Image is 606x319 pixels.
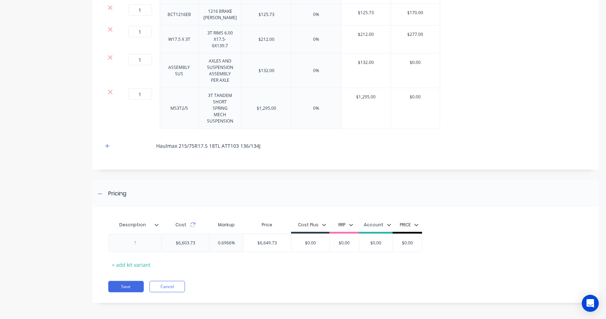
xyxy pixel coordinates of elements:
div: $6,603.730.6966%$6,649.73$0.00$0.00$0.00$0.00 [108,234,422,252]
div: $125.73 [341,4,391,22]
div: 0.6966% [209,234,244,252]
div: AXLES AND SUSPENSION ASSEMBLY PER AXLE [201,56,239,85]
div: ASSEMBLY SUS [162,63,197,79]
button: RRP [335,220,357,230]
button: Account [360,220,395,230]
div: $6,649.73 [244,234,291,252]
div: 0% [313,11,319,18]
div: Cost Plus [298,222,318,228]
div: $0.00 [391,88,440,106]
div: 3T TANDEM SHORT SPRING MECH SUSPENSION [201,91,239,126]
div: $170.00 [391,4,440,22]
div: $132.00 [258,67,274,74]
div: $1,295.00 [341,88,391,106]
div: Cost [162,218,209,232]
div: 0% [313,67,319,74]
div: Description [108,216,157,234]
div: 3T RIMS 6.00 X17.5-6X139.7 [202,28,239,50]
div: Description [108,218,162,232]
div: MS3T2/S [162,104,197,113]
div: $277.00 [391,26,440,43]
button: PRICE [396,220,422,230]
div: $125.73 [258,11,274,18]
div: 0% [313,36,319,43]
button: Cost Plus [294,220,330,230]
div: Markup [209,218,244,232]
div: Price [243,218,291,232]
div: $0.00 [391,54,440,71]
div: $132.00 [341,54,391,71]
div: 0% [313,105,319,112]
div: $212.00 [341,26,391,43]
div: Account [364,222,383,228]
div: BCT1216EB [162,10,197,19]
div: Pricing [108,189,126,198]
div: + add kit variant [108,259,154,270]
div: $0.00 [291,234,330,252]
input: ? [128,88,152,100]
div: PRICE [400,222,411,228]
span: Cost [175,222,186,228]
div: $0.00 [358,234,394,252]
div: W17.5 X 3T [162,35,197,44]
div: $6,603.73 [162,234,209,252]
div: $0.00 [389,234,425,252]
div: 1216 BRAKE [PERSON_NAME] [198,7,242,22]
button: Save [108,281,144,292]
div: Haulmax 215/75R17.5 18TL ATT103 136/134J [156,142,261,150]
div: $1,295.00 [257,105,276,112]
button: Cancel [149,281,185,292]
input: ? [128,54,152,65]
input: ? [128,4,152,16]
div: Open Intercom Messenger [582,295,599,312]
div: $212.00 [258,36,274,43]
div: RRP [338,222,345,228]
div: $0.00 [327,234,362,252]
input: ? [128,26,152,37]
